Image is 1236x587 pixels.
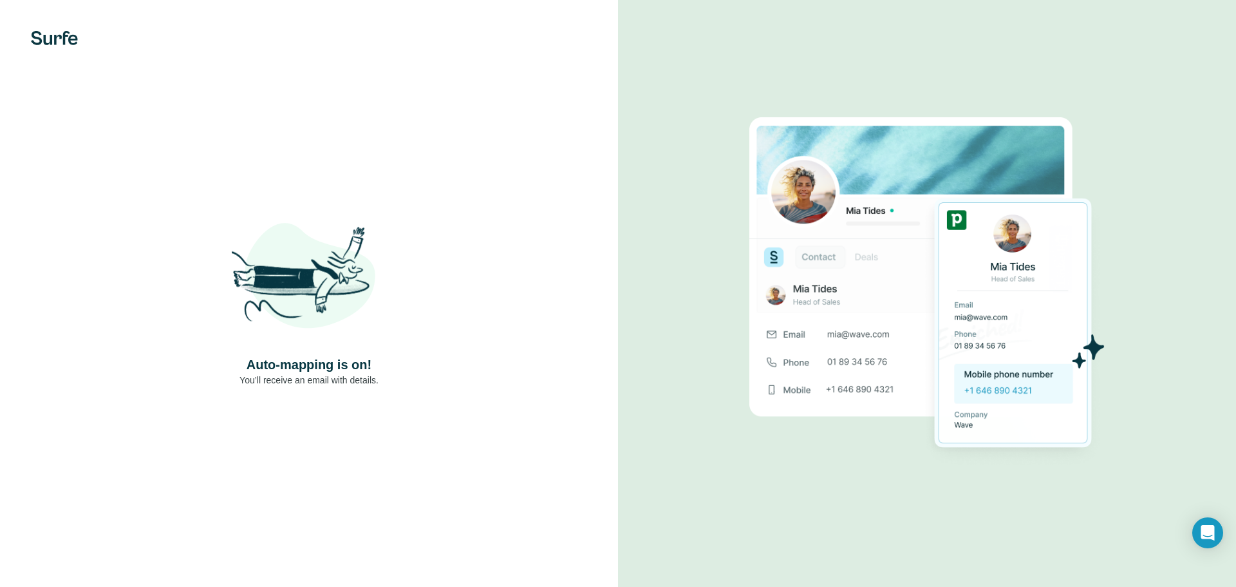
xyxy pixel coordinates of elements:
img: Surfe's logo [31,31,78,45]
h4: Auto-mapping is on! [247,356,371,374]
div: Open Intercom Messenger [1192,517,1223,548]
img: Shaka Illustration [232,201,386,356]
img: Download Success [749,117,1105,470]
p: You’ll receive an email with details. [239,374,379,387]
